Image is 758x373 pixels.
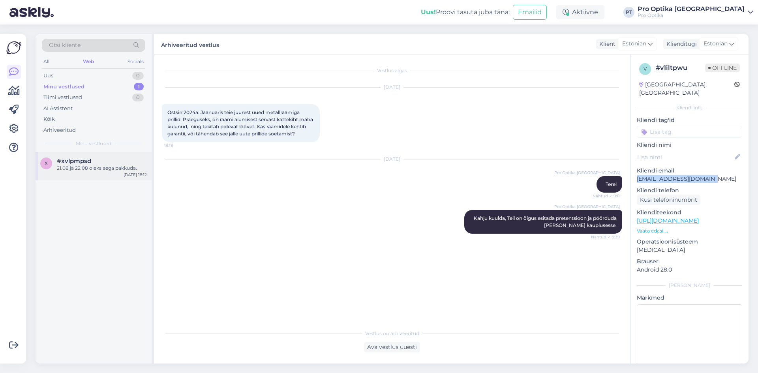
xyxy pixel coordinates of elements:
span: Minu vestlused [76,140,111,147]
p: Operatsioonisüsteem [637,238,742,246]
div: AI Assistent [43,105,73,112]
p: [MEDICAL_DATA] [637,246,742,254]
span: Otsi kliente [49,41,81,49]
div: Tiimi vestlused [43,94,82,101]
label: Arhiveeritud vestlus [161,39,219,49]
div: [DATE] 18:12 [124,172,147,178]
span: Vestlus on arhiveeritud [365,330,419,337]
div: 1 [134,83,144,91]
span: Kahju kuulda, Teil on õigus esitada pretentsioon ja pöörduda [PERSON_NAME] kauplusesse. [474,215,618,228]
span: v [644,66,647,72]
span: x [45,160,48,166]
div: # v1iltpwu [656,63,705,73]
div: [GEOGRAPHIC_DATA], [GEOGRAPHIC_DATA] [639,81,734,97]
div: Klient [596,40,615,48]
a: [URL][DOMAIN_NAME] [637,217,699,224]
div: Kliendi info [637,104,742,111]
div: Arhiveeritud [43,126,76,134]
div: Aktiivne [556,5,604,19]
input: Lisa tag [637,126,742,138]
span: Nähtud ✓ 9:11 [590,193,620,199]
span: Estonian [622,39,646,48]
p: Android 28.0 [637,266,742,274]
span: Offline [705,64,740,72]
div: Uus [43,72,53,80]
p: Klienditeekond [637,208,742,217]
div: 0 [132,72,144,80]
div: Proovi tasuta juba täna: [421,7,510,17]
div: Web [81,56,96,67]
span: Nähtud ✓ 9:39 [590,234,620,240]
span: Pro Optika [GEOGRAPHIC_DATA] [554,170,620,176]
p: Kliendi email [637,167,742,175]
span: 19:18 [164,142,194,148]
div: Vestlus algas [162,67,622,74]
p: Kliendi tag'id [637,116,742,124]
p: Brauser [637,257,742,266]
p: Kliendi nimi [637,141,742,149]
p: Vaata edasi ... [637,227,742,234]
div: PT [623,7,634,18]
span: Ostsin 2024a. Jaanuaris teie juurest uued metallraamiga prillid. Praeguseks, on raami alumisest s... [167,109,314,137]
div: Pro Optika [638,12,745,19]
div: Pro Optika [GEOGRAPHIC_DATA] [638,6,745,12]
b: Uus! [421,8,436,16]
span: #xvlpmpsd [57,157,91,165]
p: Märkmed [637,294,742,302]
span: Pro Optika [GEOGRAPHIC_DATA] [554,204,620,210]
div: [PERSON_NAME] [637,282,742,289]
span: Estonian [704,39,728,48]
a: Pro Optika [GEOGRAPHIC_DATA]Pro Optika [638,6,753,19]
span: Tere! [606,181,617,187]
p: Kliendi telefon [637,186,742,195]
div: Klienditugi [663,40,697,48]
div: Küsi telefoninumbrit [637,195,700,205]
input: Lisa nimi [637,153,733,161]
div: [DATE] [162,156,622,163]
div: Socials [126,56,145,67]
button: Emailid [513,5,547,20]
div: All [42,56,51,67]
div: 0 [132,94,144,101]
div: Ava vestlus uuesti [364,342,420,352]
div: 21.08 ja 22.08 oleks aega pakkuda. [57,165,147,172]
img: Askly Logo [6,40,21,55]
div: Minu vestlused [43,83,84,91]
div: [DATE] [162,84,622,91]
p: [EMAIL_ADDRESS][DOMAIN_NAME] [637,175,742,183]
div: Kõik [43,115,55,123]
